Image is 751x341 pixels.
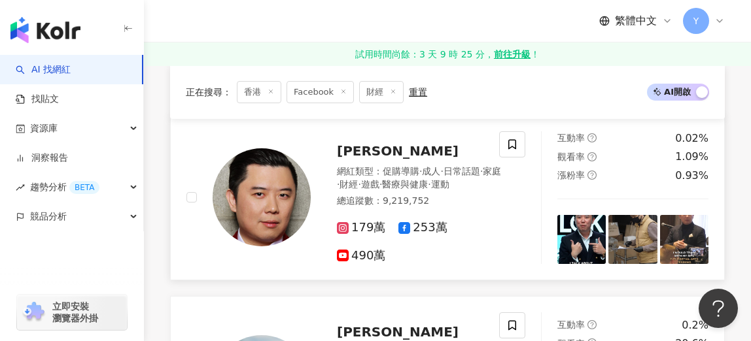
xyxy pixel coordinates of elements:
span: 家庭 [483,166,501,176]
span: [PERSON_NAME] [337,324,459,340]
span: [PERSON_NAME] [337,143,459,159]
span: 成人 [422,166,440,176]
span: 互動率 [557,133,585,143]
span: · [480,166,483,176]
img: logo [10,17,80,43]
span: 觀看率 [557,152,585,162]
span: 香港 [237,81,281,103]
span: · [428,179,430,189]
span: · [440,166,443,176]
span: question-circle [587,320,597,329]
a: [PERSON_NAME]網紅類型：促購導購·成人·日常話題·家庭·財經·遊戲·醫療與健康·運動總追蹤數：9,219,752179萬253萬490萬互動率question-circle0.02%... [170,115,725,280]
span: 253萬 [398,221,447,235]
div: BETA [69,181,99,194]
span: 趨勢分析 [30,172,99,202]
span: 財經 [359,81,404,103]
div: 0.93% [675,169,708,183]
span: question-circle [587,133,597,142]
img: chrome extension [21,302,46,323]
span: · [358,179,360,189]
span: · [419,166,422,176]
strong: 前往升級 [494,48,531,61]
span: 互動率 [557,319,585,330]
span: 遊戲 [361,179,379,189]
a: 找貼文 [16,93,59,106]
span: 醫療與健康 [382,179,428,189]
div: 總追蹤數 ： 9,219,752 [337,195,503,208]
span: 490萬 [337,249,385,263]
span: 資源庫 [30,114,58,143]
span: 漲粉率 [557,170,585,180]
div: 網紅類型 ： [337,165,503,191]
span: question-circle [587,170,597,180]
span: 競品分析 [30,202,67,231]
span: 日常話題 [444,166,480,176]
span: Facebook [287,81,354,103]
span: rise [16,183,25,192]
a: 洞察報告 [16,152,68,165]
a: searchAI 找網紅 [16,63,71,76]
span: · [337,179,340,189]
a: 試用時間尚餘：3 天 9 時 25 分，前往升級！ [144,42,751,66]
iframe: Help Scout Beacon - Open [699,289,738,328]
span: 立即安裝 瀏覽器外掛 [52,300,98,324]
a: chrome extension立即安裝 瀏覽器外掛 [17,295,127,330]
span: Y [693,14,699,28]
div: 重置 [409,87,427,97]
span: question-circle [587,152,597,161]
span: 促購導購 [383,166,419,176]
span: 財經 [340,179,358,189]
span: 運動 [431,179,449,189]
span: 正在搜尋 ： [186,87,232,97]
div: 1.09% [675,150,708,164]
span: · [379,179,382,189]
div: 0.2% [682,318,708,333]
span: 繁體中文 [615,14,657,28]
span: 179萬 [337,221,385,235]
div: 0.02% [675,131,708,146]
